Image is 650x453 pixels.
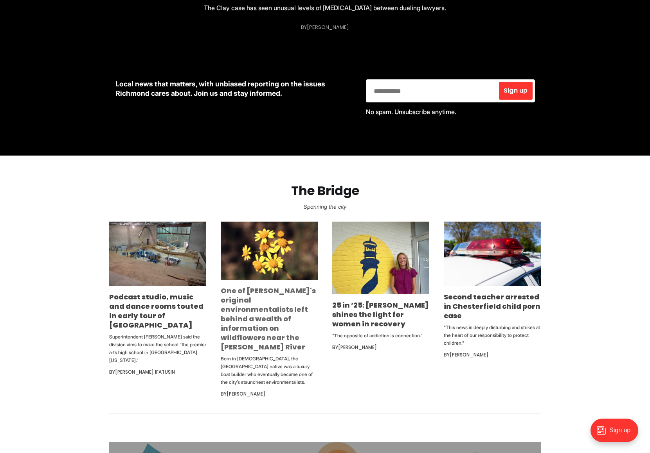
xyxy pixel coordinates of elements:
button: Sign up [499,82,532,100]
img: Second teacher arrested in Chesterfield child porn case [444,222,541,286]
a: [PERSON_NAME] Ifatusin [115,369,175,375]
span: Sign up [504,88,528,94]
img: 25 in ’25: Emily DuBose shines the light for women in recovery [332,222,429,294]
a: [PERSON_NAME] [307,23,349,31]
p: Born in [DEMOGRAPHIC_DATA], the [GEOGRAPHIC_DATA] native was a luxury boat builder who eventually... [221,355,318,386]
a: [PERSON_NAME] [227,390,265,397]
div: By [221,389,318,399]
a: Second teacher arrested in Chesterfield child porn case [444,292,540,321]
a: [PERSON_NAME] [338,344,377,351]
a: 25 in ’25: [PERSON_NAME] shines the light for women in recovery [332,300,429,329]
p: "This news is deeply disturbing and strikes at the heart of our responsibility to protect children." [444,324,541,347]
span: No spam. Unsubscribe anytime. [366,108,456,116]
p: Spanning the city [13,201,637,212]
p: The Clay case has seen unusual levels of [MEDICAL_DATA] between dueling lawyers. [204,2,446,13]
h2: The Bridge [13,184,637,198]
img: One of Richmond's original environmentalists left behind a wealth of information on wildflowers n... [221,222,318,280]
div: By [109,367,206,377]
div: By [332,343,429,352]
div: By [301,24,349,30]
a: [PERSON_NAME] [450,351,488,358]
p: Local news that matters, with unbiased reporting on the issues Richmond cares about. Join us and ... [115,79,353,98]
p: “The opposite of addiction is connection.” [332,332,429,340]
a: Podcast studio, music and dance rooms touted in early tour of [GEOGRAPHIC_DATA] [109,292,203,330]
a: One of [PERSON_NAME]'s original environmentalists left behind a wealth of information on wildflow... [221,286,316,352]
iframe: portal-trigger [584,415,650,453]
p: Superintendent [PERSON_NAME] said the division aims to make the school “the premier arts high sch... [109,333,206,364]
div: By [444,350,541,360]
img: Podcast studio, music and dance rooms touted in early tour of new Richmond high school [109,222,206,286]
